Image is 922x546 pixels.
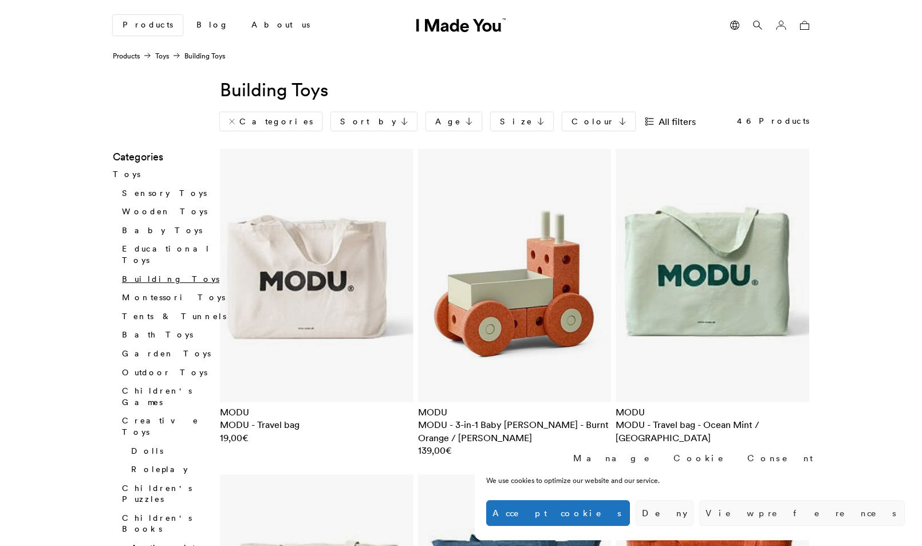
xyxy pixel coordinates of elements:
[122,225,202,235] a: Baby Toys
[122,292,225,303] a: Montessori Toys
[242,432,249,443] span: €
[616,406,809,457] a: MODU MODU - Travel bag - Ocean Mint / [GEOGRAPHIC_DATA] 29,00€
[122,415,199,437] a: Creative Toys
[491,112,553,131] a: Size
[418,445,452,456] bdi: 139,00
[220,406,413,418] div: MODU
[220,418,413,431] h2: MODU - Travel bag
[122,187,207,198] a: Sensory Toys
[426,112,482,131] a: Age
[122,348,211,359] a: Garden Toys
[418,406,612,418] div: MODU
[418,149,612,402] img: MODU - 3-in-1 Baby Walker - Burnt Orange / Dusty Green
[486,500,630,526] button: Accept cookies
[220,432,249,443] bdi: 19,00
[616,406,809,418] div: MODU
[737,116,809,127] p: Products
[616,149,809,402] img: MODU - Travel bag - Ocean Mint / Forest Green
[131,464,188,474] a: Roleplay
[122,386,192,407] a: Children's Games
[699,500,905,526] button: View preferences
[155,52,169,60] a: Toys
[220,149,413,402] img: MODU - Travel bag
[418,406,612,457] a: MODU MODU - 3-in-1 Baby [PERSON_NAME] - Burnt Orange / [PERSON_NAME] 139,00€
[113,169,140,179] a: Toys
[187,15,238,35] a: Blog
[220,406,413,444] a: MODU MODU - Travel bag 19,00€
[562,112,635,131] a: Colour
[113,15,183,36] a: Products
[122,482,192,504] a: Children's Puzzles
[644,112,705,131] a: All filters
[122,513,192,535] a: Children's Books
[636,500,694,526] button: Deny
[122,311,226,321] a: Tents & Tunnels
[486,476,735,486] div: We use cookies to optimize our website and our service.
[331,112,417,131] a: Sort by
[113,51,225,61] nav: Building Toys
[113,149,233,164] h3: Categories
[122,273,219,284] a: Building Toys
[573,452,818,464] div: Manage Cookie Consent
[242,15,319,35] a: About us
[220,77,809,103] h1: Building Toys
[122,206,207,217] a: Wooden Toys
[220,112,322,131] a: Categories
[418,418,612,444] h2: MODU - 3-in-1 Baby [PERSON_NAME] - Burnt Orange / [PERSON_NAME]
[616,418,809,444] h2: MODU - Travel bag - Ocean Mint / [GEOGRAPHIC_DATA]
[122,367,207,377] a: Outdoor Toys
[737,116,759,126] span: 46
[122,243,210,265] a: Educational Toys
[113,52,140,60] a: Products
[131,445,163,455] a: Dolls
[122,329,193,340] a: Bath Toys
[446,445,452,456] span: €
